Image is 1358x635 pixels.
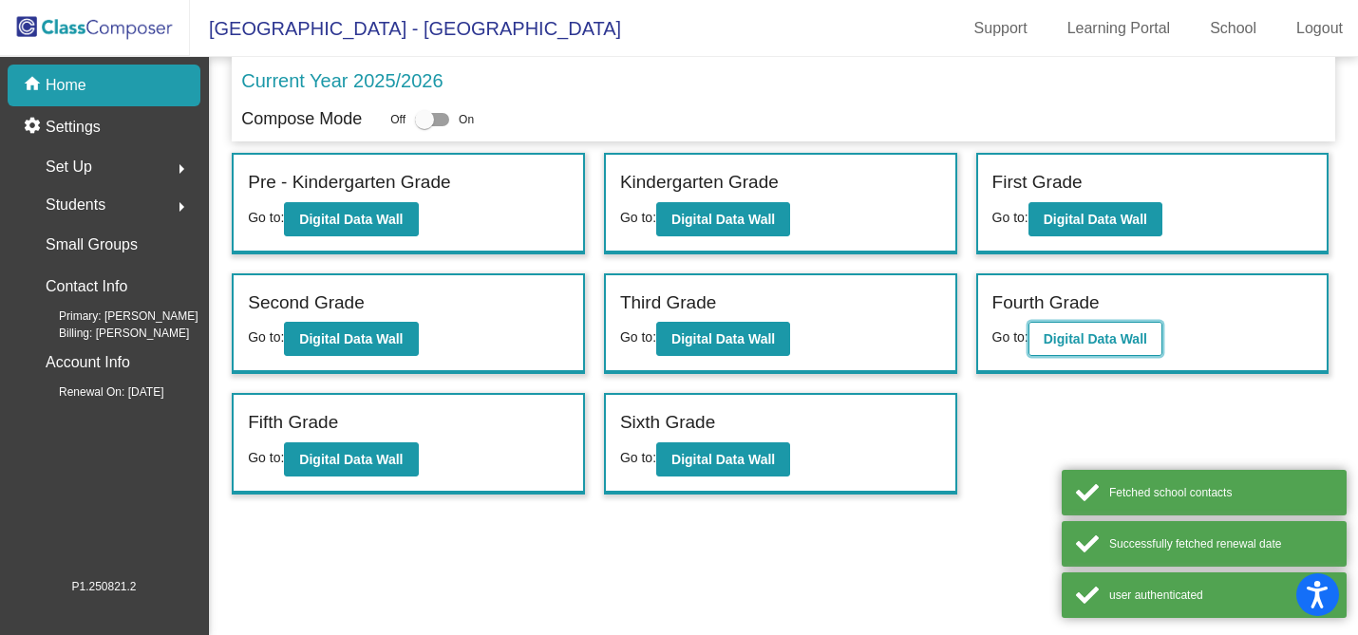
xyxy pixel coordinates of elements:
[284,202,418,236] button: Digital Data Wall
[46,273,127,300] p: Contact Info
[656,322,790,356] button: Digital Data Wall
[23,116,46,139] mat-icon: settings
[656,202,790,236] button: Digital Data Wall
[248,329,284,345] span: Go to:
[284,442,418,476] button: Digital Data Wall
[1281,13,1358,44] a: Logout
[241,106,362,132] p: Compose Mode
[671,212,775,227] b: Digital Data Wall
[620,289,716,317] label: Third Grade
[1109,484,1332,501] div: Fetched school contacts
[46,192,105,218] span: Students
[992,289,1100,317] label: Fourth Grade
[656,442,790,476] button: Digital Data Wall
[28,308,198,325] span: Primary: [PERSON_NAME]
[248,409,338,437] label: Fifth Grade
[1028,322,1162,356] button: Digital Data Wall
[671,331,775,346] b: Digital Data Wall
[299,212,403,227] b: Digital Data Wall
[1109,535,1332,552] div: Successfully fetched renewal date
[46,74,86,97] p: Home
[299,452,403,467] b: Digital Data Wall
[992,210,1028,225] span: Go to:
[992,329,1028,345] span: Go to:
[1044,212,1147,227] b: Digital Data Wall
[992,169,1083,196] label: First Grade
[1052,13,1186,44] a: Learning Portal
[170,196,193,218] mat-icon: arrow_right
[459,111,474,128] span: On
[248,450,284,465] span: Go to:
[1109,587,1332,604] div: user authenticated
[248,169,450,196] label: Pre - Kindergarten Grade
[620,329,656,345] span: Go to:
[390,111,406,128] span: Off
[1044,331,1147,346] b: Digital Data Wall
[46,116,101,139] p: Settings
[959,13,1043,44] a: Support
[620,409,715,437] label: Sixth Grade
[46,154,92,180] span: Set Up
[248,289,365,317] label: Second Grade
[299,331,403,346] b: Digital Data Wall
[46,349,130,376] p: Account Info
[46,232,138,258] p: Small Groups
[671,452,775,467] b: Digital Data Wall
[620,450,656,465] span: Go to:
[1195,13,1272,44] a: School
[241,66,443,95] p: Current Year 2025/2026
[23,74,46,97] mat-icon: home
[284,322,418,356] button: Digital Data Wall
[620,169,779,196] label: Kindergarten Grade
[190,13,621,44] span: [GEOGRAPHIC_DATA] - [GEOGRAPHIC_DATA]
[28,383,163,401] span: Renewal On: [DATE]
[620,210,656,225] span: Go to:
[1028,202,1162,236] button: Digital Data Wall
[170,158,193,180] mat-icon: arrow_right
[28,325,189,342] span: Billing: [PERSON_NAME]
[248,210,284,225] span: Go to:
